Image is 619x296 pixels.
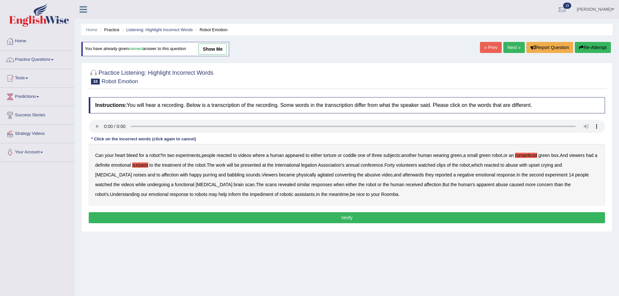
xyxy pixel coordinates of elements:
b: green [479,153,491,158]
b: to [149,162,153,168]
b: video [382,172,393,177]
b: And [560,153,568,158]
button: Verify [89,212,605,223]
b: But [443,182,449,187]
b: abuse [506,162,518,168]
b: reported [435,172,452,177]
b: at [262,162,266,168]
b: viewers [569,153,585,158]
b: people [575,172,589,177]
b: videos [121,182,134,187]
b: people [202,153,215,158]
b: Association's [318,162,344,168]
b: Can [95,153,104,158]
b: the [187,162,194,168]
b: green [450,153,462,158]
b: of [367,153,370,158]
b: happy [189,172,202,177]
b: robot [149,153,160,158]
a: Predictions [0,88,74,104]
b: received [406,182,423,187]
b: In [516,172,520,177]
b: revealed [278,182,296,187]
b: of [447,162,451,168]
b: 14 [569,172,574,177]
b: affection [424,182,441,187]
h2: Practice Listening: Highlight Incorrect Words [89,68,213,84]
b: be [234,162,239,168]
b: to [306,153,310,158]
b: upset [529,162,540,168]
b: human [270,153,284,158]
b: robotic [280,192,293,197]
b: legation [301,162,317,168]
b: physically [296,172,316,177]
b: which [471,162,483,168]
b: green [538,153,550,158]
b: the [564,182,571,187]
b: to [233,153,237,158]
b: [MEDICAL_DATA] [196,182,232,187]
b: of [183,162,187,168]
li: Practice [98,27,119,33]
b: The [256,182,264,187]
b: inform [228,192,241,197]
b: where [252,153,265,158]
b: annual [346,162,359,168]
b: correct [129,46,143,51]
b: subjects [383,153,400,158]
b: functional [175,182,194,187]
b: heart [115,153,125,158]
b: apparent [476,182,494,187]
b: Viewers [262,172,278,177]
b: human's [458,182,475,187]
a: Listening: Highlight Incorrect Words [126,27,193,32]
b: box [551,153,559,158]
h4: You will hear a recording. Below is a transcription of the recording. Some words in the transcrip... [89,97,605,113]
b: abuse [496,182,508,187]
b: than [554,182,563,187]
b: assistants [295,192,315,197]
b: babbling [227,172,244,177]
b: to [500,162,504,168]
b: human [391,182,405,187]
b: scans [265,182,277,187]
b: sounds [246,172,260,177]
b: response [496,172,515,177]
b: robot [195,162,205,168]
b: our [141,192,147,197]
b: your [371,192,380,197]
b: human [418,153,432,158]
b: and [554,162,562,168]
b: a [463,153,466,158]
a: Home [86,27,97,32]
b: negative [457,172,474,177]
small: Robot Emotion [101,78,138,84]
b: the [113,182,120,187]
b: and [148,172,155,177]
b: or [378,182,381,187]
div: You have already given answer to this question [81,42,229,56]
b: emotional [149,192,169,197]
b: of [275,192,278,197]
b: presented [241,162,261,168]
b: conference [361,162,383,168]
b: responses [311,182,332,187]
b: more [525,182,536,187]
b: watched [95,182,112,187]
b: emotional [475,172,495,177]
b: Forty [384,162,395,168]
li: Robot Emotion [194,27,227,33]
b: wearing [433,153,449,158]
b: affection [161,172,179,177]
a: Home [0,32,74,48]
b: undergoing [147,182,170,187]
b: second [529,172,544,177]
b: crying [541,162,553,168]
b: concern [537,182,553,187]
b: will [227,162,233,168]
b: be [350,192,355,197]
b: with [180,172,188,177]
b: and [394,172,401,177]
b: surpass [132,162,148,168]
